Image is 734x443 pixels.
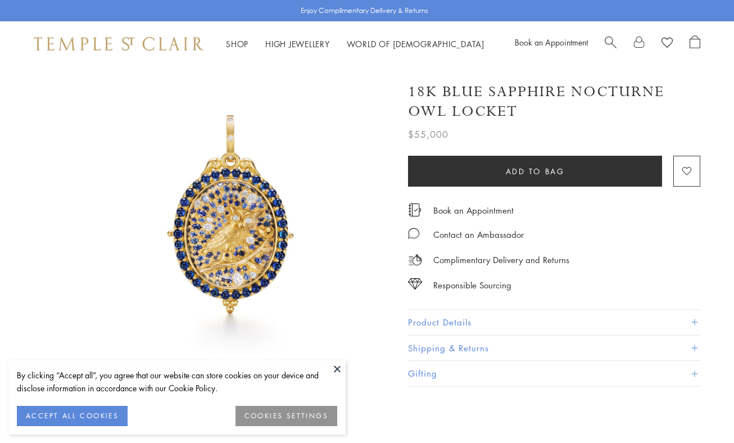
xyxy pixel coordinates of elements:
img: icon_appointment.svg [408,204,422,216]
a: Book an Appointment [515,37,588,48]
p: Complimentary Delivery and Returns [433,253,569,267]
img: icon_sourcing.svg [408,278,422,290]
a: View Wishlist [661,35,673,52]
button: Add to bag [408,156,662,187]
button: Product Details [408,310,700,335]
img: MessageIcon-01_2.svg [408,228,419,239]
img: Temple St. Clair [34,37,203,51]
a: Open Shopping Bag [690,35,700,52]
div: Contact an Ambassador [433,228,524,242]
img: 18K Blue Sapphire Nocturne Owl Locket [73,66,391,385]
span: Add to bag [506,165,565,178]
a: World of [DEMOGRAPHIC_DATA]World of [DEMOGRAPHIC_DATA] [347,38,484,49]
button: Shipping & Returns [408,336,700,361]
button: ACCEPT ALL COOKIES [17,406,128,426]
a: High JewelleryHigh Jewellery [265,38,330,49]
nav: Main navigation [226,37,484,51]
button: COOKIES SETTINGS [235,406,337,426]
p: Enjoy Complimentary Delivery & Returns [301,5,428,16]
h1: 18K Blue Sapphire Nocturne Owl Locket [408,82,700,121]
a: Search [605,35,617,52]
button: Gifting [408,361,700,386]
span: $55,000 [408,127,448,142]
a: Book an Appointment [433,204,514,216]
img: icon_delivery.svg [408,253,422,267]
div: Responsible Sourcing [433,278,511,292]
div: By clicking “Accept all”, you agree that our website can store cookies on your device and disclos... [17,369,337,395]
a: ShopShop [226,38,248,49]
